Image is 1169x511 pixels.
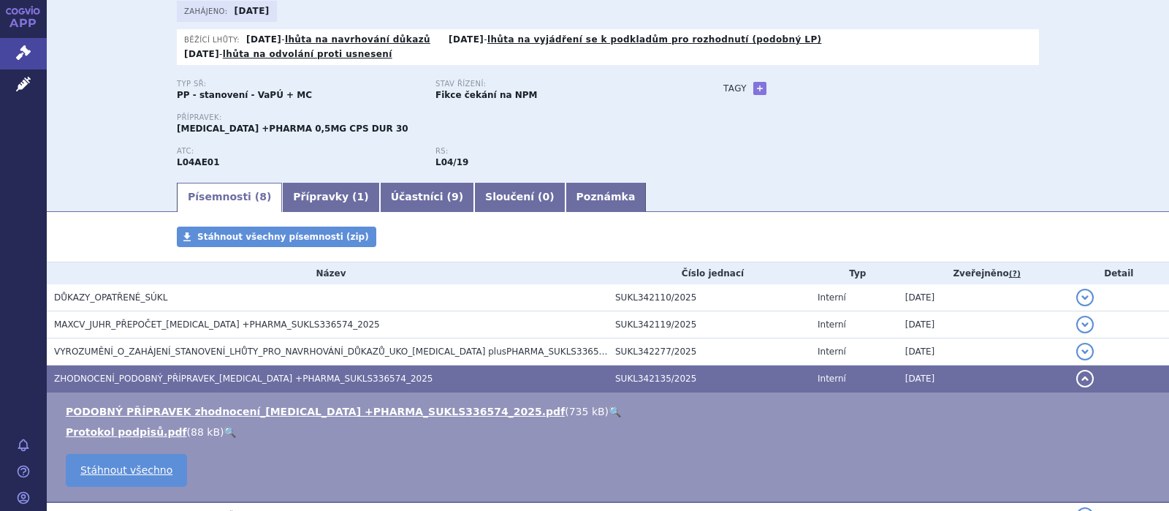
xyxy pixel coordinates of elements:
th: Typ [810,262,898,284]
a: Písemnosti (8) [177,183,282,212]
a: PODOBNÝ PŘÍPRAVEK zhodnocení_[MEDICAL_DATA] +PHARMA_SUKLS336574_2025.pdf [66,406,565,417]
td: [DATE] [898,311,1069,338]
th: Název [47,262,608,284]
p: Přípravek: [177,113,694,122]
abbr: (?) [1009,269,1021,279]
span: DŮKAZY_OPATŘENÉ_SÚKL [54,292,167,303]
span: 9 [452,191,459,202]
a: lhůta na odvolání proti usnesení [223,49,392,59]
a: Protokol podpisů.pdf [66,426,187,438]
td: [DATE] [898,284,1069,311]
li: ( ) [66,425,1154,439]
a: 🔍 [609,406,621,417]
a: + [753,82,766,95]
span: Stáhnout všechny písemnosti (zip) [197,232,369,242]
a: Stáhnout všechny písemnosti (zip) [177,227,376,247]
td: SUKL342110/2025 [608,284,810,311]
span: 1 [357,191,365,202]
p: - [246,34,430,45]
th: Zveřejněno [898,262,1069,284]
p: RS: [435,147,679,156]
a: Účastníci (9) [380,183,474,212]
span: 88 kB [191,426,220,438]
button: detail [1076,316,1094,333]
span: MAXCV_JUHR_PŘEPOČET_FINGOLIMOD +PHARMA_SUKLS336574_2025 [54,319,380,330]
span: Běžící lhůty: [184,34,243,45]
button: detail [1076,343,1094,360]
span: 735 kB [569,406,605,417]
strong: [DATE] [449,34,484,45]
button: detail [1076,370,1094,387]
span: 0 [542,191,549,202]
span: ZHODNOCENÍ_PODOBNÝ_PŘÍPRAVEK_FINGOLIMOD +PHARMA_SUKLS336574_2025 [54,374,433,384]
strong: fingolimod [435,157,468,167]
span: Interní [818,347,846,357]
span: 8 [259,191,267,202]
td: SUKL342135/2025 [608,366,810,393]
strong: [DATE] [246,34,281,45]
td: SUKL342119/2025 [608,311,810,338]
a: Přípravky (1) [282,183,379,212]
a: Sloučení (0) [474,183,565,212]
strong: FINGOLIMOD [177,157,220,167]
span: Interní [818,292,846,303]
span: Interní [818,319,846,330]
strong: [DATE] [235,6,270,16]
td: SUKL342277/2025 [608,338,810,366]
a: lhůta na vyjádření se k podkladům pro rozhodnutí (podobný LP) [487,34,822,45]
a: Poznámka [566,183,647,212]
strong: PP - stanovení - VaPÚ + MC [177,90,312,100]
a: 🔍 [224,426,236,438]
span: VYROZUMĚNÍ_O_ZAHÁJENÍ_STANOVENÍ_LHŮTY_PRO_NAVRHOVÁNÍ_DŮKAZŮ_UKO_FINGOLIMOD plusPHARMA_SUKLS336574_20 [54,347,625,357]
a: Stáhnout všechno [66,454,187,487]
span: Interní [818,374,846,384]
td: [DATE] [898,338,1069,366]
th: Číslo jednací [608,262,810,284]
p: Stav řízení: [435,80,679,88]
td: [DATE] [898,366,1069,393]
h3: Tagy [723,80,747,97]
span: Zahájeno: [184,5,230,17]
button: detail [1076,289,1094,306]
p: - [449,34,821,45]
th: Detail [1069,262,1169,284]
p: ATC: [177,147,421,156]
span: [MEDICAL_DATA] +PHARMA 0,5MG CPS DUR 30 [177,124,408,134]
p: Typ SŘ: [177,80,421,88]
a: lhůta na navrhování důkazů [285,34,430,45]
li: ( ) [66,404,1154,419]
strong: [DATE] [184,49,219,59]
strong: Fikce čekání na NPM [435,90,537,100]
p: - [184,48,392,60]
